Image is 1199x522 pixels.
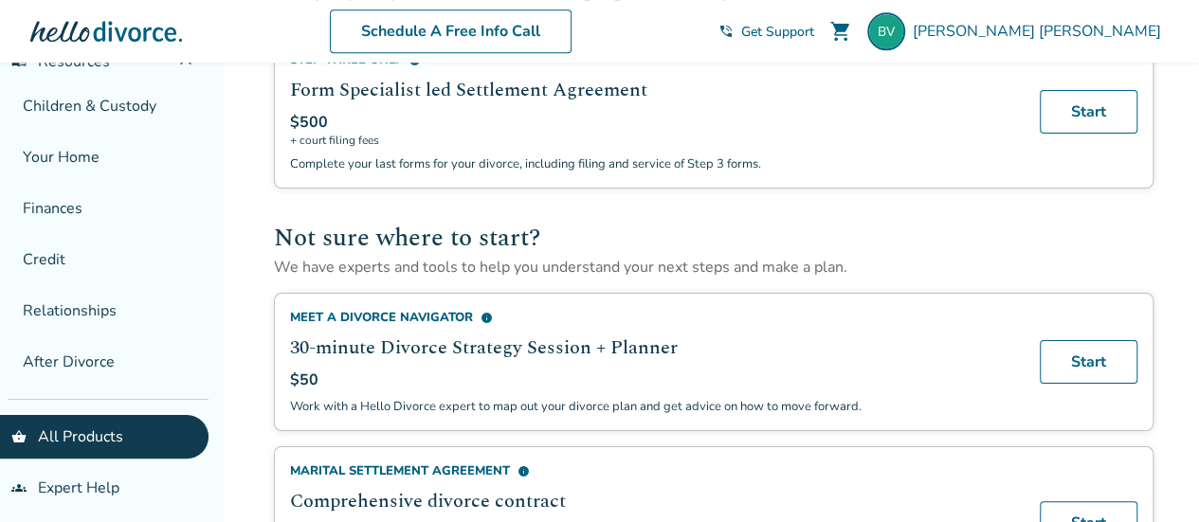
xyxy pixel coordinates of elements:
span: Get Support [741,23,814,41]
p: We have experts and tools to help you understand your next steps and make a plan. [274,257,1154,278]
span: groups [11,480,27,495]
a: phone_in_talkGet Support [718,23,814,41]
iframe: Chat Widget [1104,431,1199,522]
span: + court filing fees [290,133,1017,148]
span: $50 [290,369,318,390]
span: [PERSON_NAME] [PERSON_NAME] [913,21,1169,42]
span: info [518,465,530,477]
div: Meet a Divorce Navigator [290,309,1017,326]
img: bradley.vanduinen@gmail.com [867,12,905,50]
p: Work with a Hello Divorce expert to map out your divorce plan and get advice on how to move forward. [290,398,1017,415]
div: Marital Settlement Agreement [290,462,1017,479]
h2: Form Specialist led Settlement Agreement [290,76,1017,104]
span: expand_less [174,50,197,73]
a: Start [1040,340,1137,384]
span: shopping_cart [829,20,852,43]
h2: 30-minute Divorce Strategy Session + Planner [290,333,1017,362]
span: shopping_basket [11,429,27,444]
a: Schedule A Free Info Call [330,9,572,53]
a: Start [1040,90,1137,134]
h2: Comprehensive divorce contract [290,487,1017,515]
span: phone_in_talk [718,24,734,39]
span: menu_book [11,54,27,69]
span: $500 [290,112,328,133]
h2: Not sure where to start? [274,219,1154,257]
p: Complete your last forms for your divorce, including filing and service of Step 3 forms. [290,155,1017,172]
span: info [481,312,493,324]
